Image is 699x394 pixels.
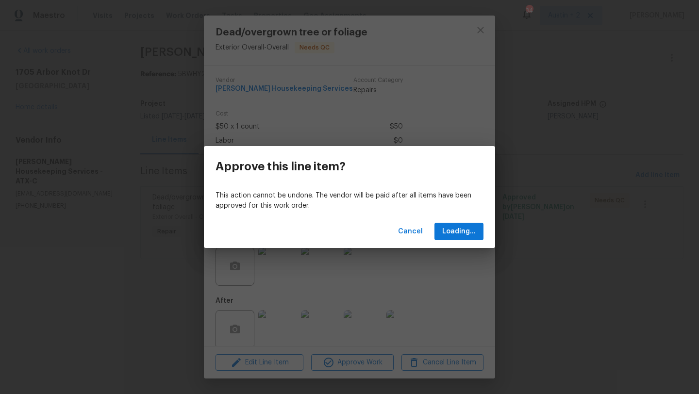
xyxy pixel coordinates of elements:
[216,191,483,211] p: This action cannot be undone. The vendor will be paid after all items have been approved for this...
[398,226,423,238] span: Cancel
[442,226,476,238] span: Loading...
[216,160,346,173] h3: Approve this line item?
[434,223,483,241] button: Loading...
[394,223,427,241] button: Cancel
